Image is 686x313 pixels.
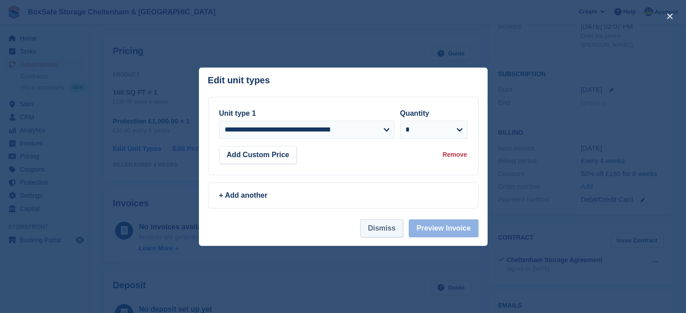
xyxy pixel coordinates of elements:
[208,182,479,209] a: + Add another
[208,75,270,86] p: Edit unit types
[409,219,478,237] button: Preview Invoice
[442,150,467,159] div: Remove
[219,146,297,164] button: Add Custom Price
[400,109,429,117] label: Quantity
[219,109,256,117] label: Unit type 1
[360,219,403,237] button: Dismiss
[219,190,467,201] div: + Add another
[663,9,677,23] button: close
